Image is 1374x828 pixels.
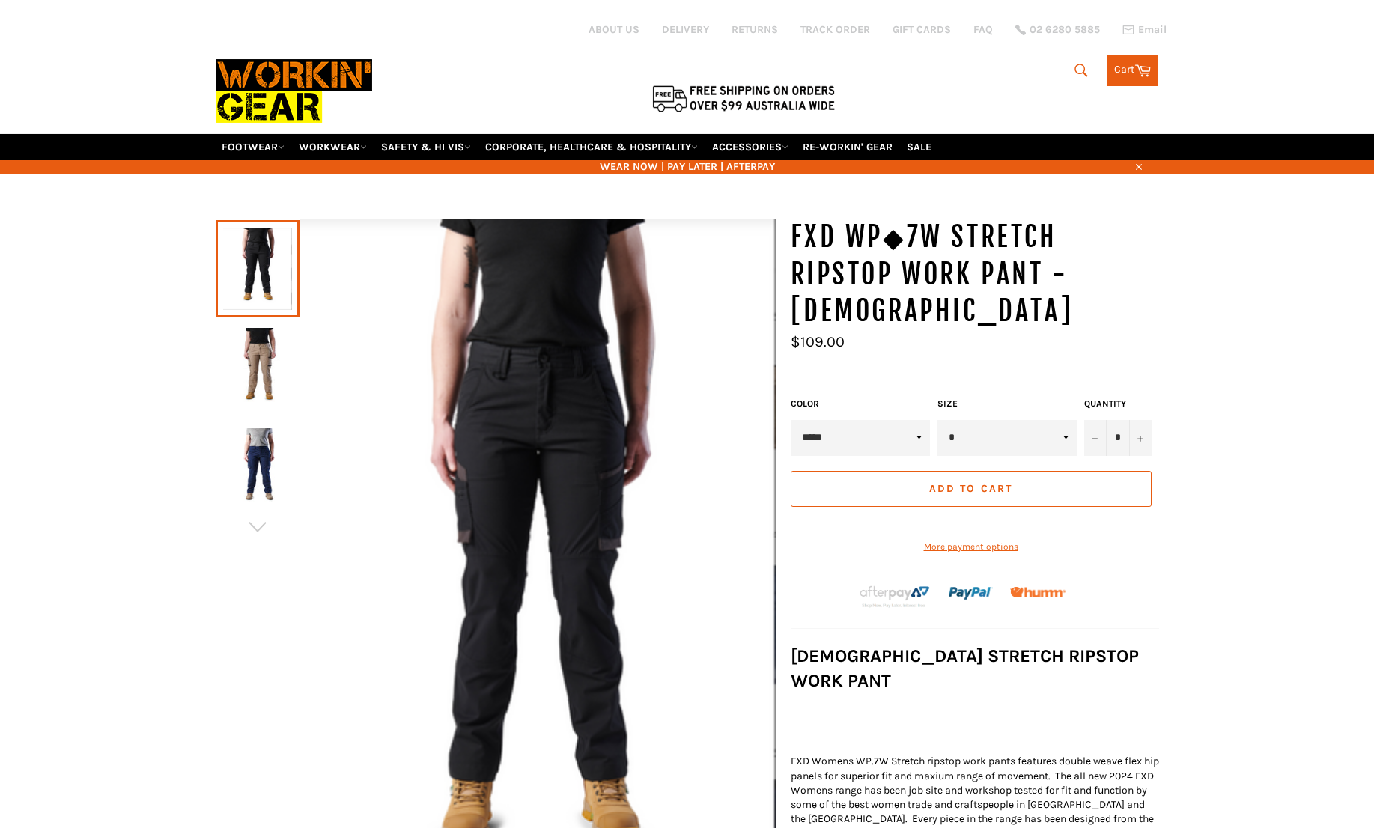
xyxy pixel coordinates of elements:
[650,82,837,114] img: Flat $9.95 shipping Australia wide
[223,428,292,511] img: FXD WP◆7W Stretch Ripstop Work Pant - Ladies - Workin' Gear
[858,584,931,609] img: Afterpay-Logo-on-dark-bg_large.png
[1010,587,1066,598] img: Humm_core_logo_RGB-01_300x60px_small_195d8312-4386-4de7-b182-0ef9b6303a37.png
[791,541,1152,553] a: More payment options
[1030,25,1100,35] span: 02 6280 5885
[223,328,292,410] img: FXD WP◆7W Stretch Ripstop Work Pant - Ladies - Workin' Gear
[973,22,993,37] a: FAQ
[662,22,709,37] a: DELIVERY
[1015,25,1100,35] a: 02 6280 5885
[216,49,372,133] img: Workin Gear leaders in Workwear, Safety Boots, PPE, Uniforms. Australia's No.1 in Workwear
[800,22,870,37] a: TRACK ORDER
[732,22,778,37] a: RETURNS
[791,645,1139,691] strong: [DEMOGRAPHIC_DATA] STRETCH RIPSTOP WORK PANT
[375,134,477,160] a: SAFETY & HI VIS
[1084,420,1107,456] button: Reduce item quantity by one
[791,398,930,410] label: Color
[937,398,1077,410] label: Size
[216,134,291,160] a: FOOTWEAR
[1107,55,1158,86] a: Cart
[893,22,951,37] a: GIFT CARDS
[479,134,704,160] a: CORPORATE, HEALTHCARE & HOSPITALITY
[1122,24,1167,36] a: Email
[901,134,937,160] a: SALE
[706,134,794,160] a: ACCESSORIES
[1129,420,1152,456] button: Increase item quantity by one
[791,333,845,350] span: $109.00
[797,134,899,160] a: RE-WORKIN' GEAR
[949,571,993,615] img: paypal.png
[929,482,1012,495] span: Add to Cart
[589,22,639,37] a: ABOUT US
[1084,398,1152,410] label: Quantity
[791,219,1159,330] h1: FXD WP◆7W Stretch Ripstop Work Pant - [DEMOGRAPHIC_DATA]
[791,471,1152,507] button: Add to Cart
[1138,25,1167,35] span: Email
[216,159,1159,174] span: WEAR NOW | PAY LATER | AFTERPAY
[293,134,373,160] a: WORKWEAR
